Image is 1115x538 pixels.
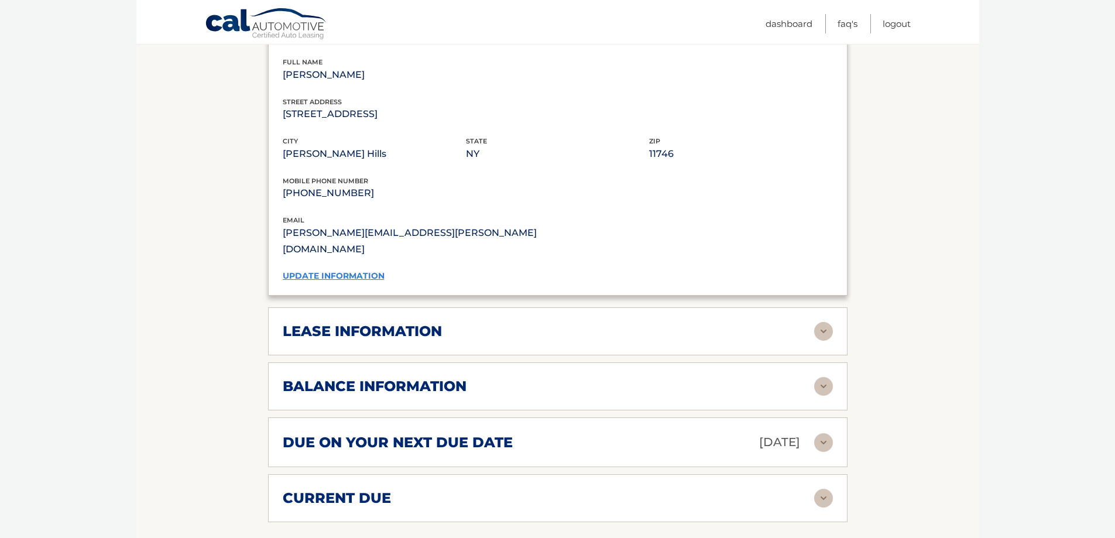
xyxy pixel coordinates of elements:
p: [PERSON_NAME][EMAIL_ADDRESS][PERSON_NAME][DOMAIN_NAME] [283,225,558,258]
img: accordion-rest.svg [814,322,833,341]
a: FAQ's [838,14,857,33]
span: state [466,137,487,145]
h2: lease information [283,323,442,340]
span: zip [649,137,660,145]
a: update information [283,270,385,281]
span: city [283,137,298,145]
a: Logout [883,14,911,33]
a: Cal Automotive [205,8,328,42]
p: NY [466,146,649,162]
p: [DATE] [759,432,800,453]
span: full name [283,58,323,66]
p: [STREET_ADDRESS] [283,106,466,122]
p: [PHONE_NUMBER] [283,185,833,201]
h2: due on your next due date [283,434,513,451]
h2: current due [283,489,391,507]
span: mobile phone number [283,177,368,185]
span: email [283,216,304,224]
img: accordion-rest.svg [814,433,833,452]
p: [PERSON_NAME] [283,67,466,83]
p: 11746 [649,146,832,162]
p: [PERSON_NAME] Hills [283,146,466,162]
h2: balance information [283,378,466,395]
span: street address [283,98,342,106]
img: accordion-rest.svg [814,377,833,396]
img: accordion-rest.svg [814,489,833,508]
a: Dashboard [766,14,812,33]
